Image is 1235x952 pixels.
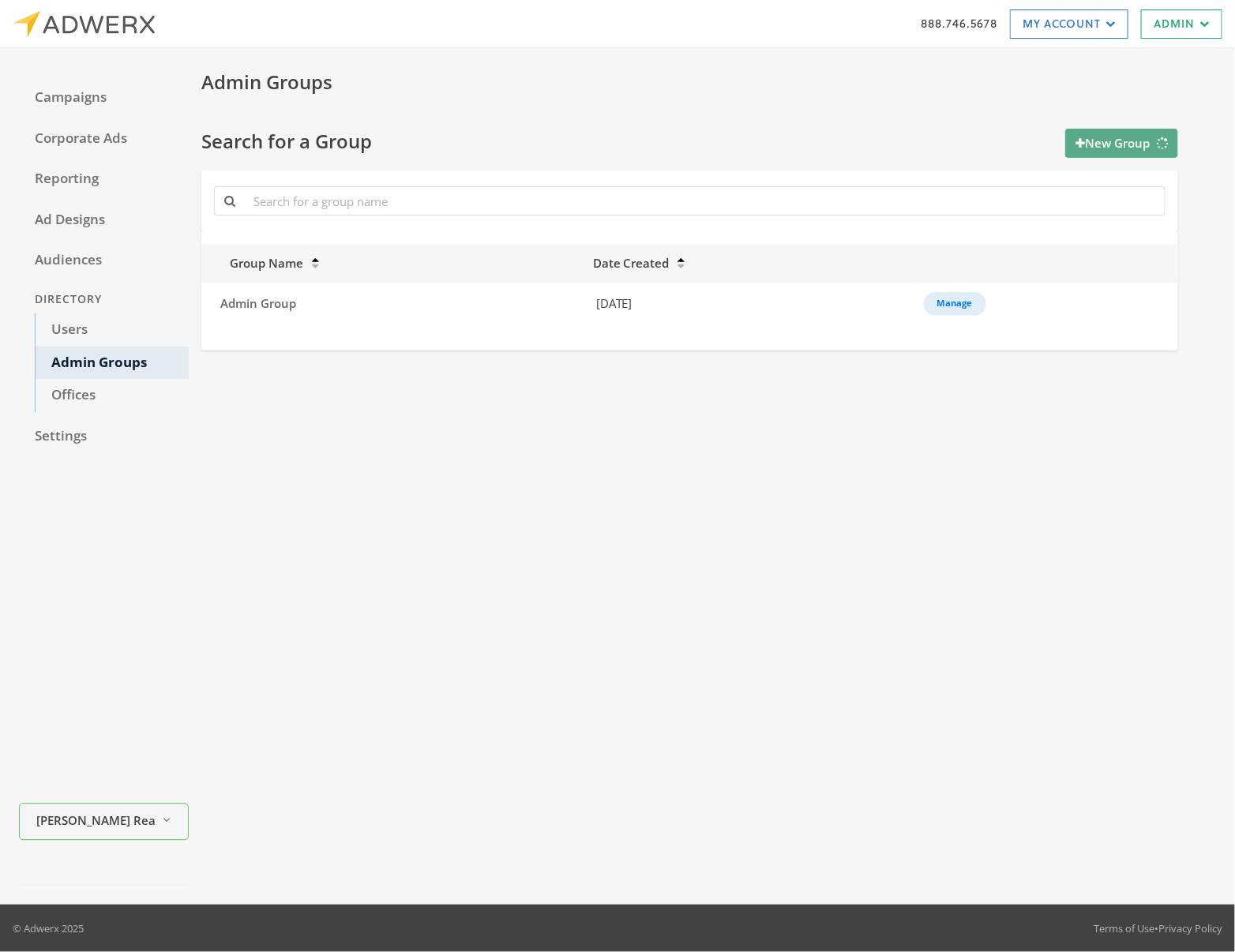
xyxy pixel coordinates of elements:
[1094,921,1154,935] a: Terms of Use
[19,81,189,114] a: Campaigns
[593,255,670,271] span: Date Created
[220,295,296,311] span: Admin Group
[211,255,303,271] span: Group Name
[35,379,189,412] a: Offices
[19,285,189,314] div: Directory
[37,811,156,830] span: [PERSON_NAME] Realty
[19,244,189,277] a: Audiences
[584,283,914,325] td: [DATE]
[1141,9,1222,39] a: Admin
[19,420,189,453] a: Settings
[937,303,973,305] div: Manage
[19,804,189,841] button: [PERSON_NAME] Realty
[13,920,84,936] p: © Adwerx 2025
[201,129,372,158] span: Search for a Group
[921,15,997,32] a: 888.746.5678
[224,195,235,207] i: Search for a group name
[1094,920,1222,936] div: •
[19,122,189,156] a: Corporate Ads
[13,10,155,38] img: Adwerx
[1065,129,1178,158] button: New Group
[35,347,189,380] a: Admin Groups
[19,163,189,196] a: Reporting
[1010,9,1128,39] a: My Account
[201,67,332,96] span: Admin Groups
[924,292,986,316] button: Manage
[35,313,189,347] a: Users
[1158,921,1222,935] a: Privacy Policy
[244,186,1166,216] input: Search for a group name
[19,204,189,237] a: Ad Designs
